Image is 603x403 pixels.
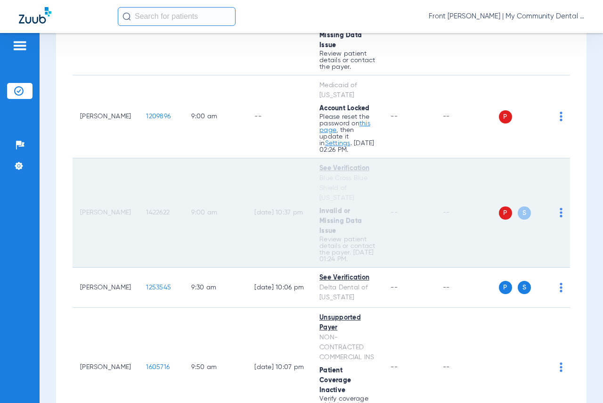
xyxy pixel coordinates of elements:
[319,114,375,153] p: Please reset the password on , then update it in . [DATE] 02:26 PM.
[560,112,562,121] img: group-dot-blue.svg
[319,81,375,100] div: Medicaid of [US_STATE]
[118,7,236,26] input: Search for patients
[538,208,548,217] img: x.svg
[391,284,398,291] span: --
[319,164,375,173] div: See Verification
[146,113,171,120] span: 1209896
[247,75,312,158] td: --
[19,7,51,24] img: Zuub Logo
[391,364,398,370] span: --
[319,50,375,70] p: Review patient details or contact the payer.
[319,273,375,283] div: See Verification
[319,283,375,303] div: Delta Dental of [US_STATE]
[319,120,370,133] a: this page
[538,112,548,121] img: x.svg
[247,268,312,308] td: [DATE] 10:06 PM
[319,333,375,362] div: NON-CONTRACTED COMMERCIAL INS
[319,173,375,203] div: Blue Cross Blue Shield of [US_STATE]
[556,358,603,403] iframe: Chat Widget
[435,75,499,158] td: --
[184,75,247,158] td: 9:00 AM
[560,208,562,217] img: group-dot-blue.svg
[319,22,362,49] span: Invalid or Missing Data Issue
[325,140,350,147] a: Settings
[319,208,362,234] span: Invalid or Missing Data Issue
[538,362,548,372] img: x.svg
[391,209,398,216] span: --
[319,105,370,112] span: Account Locked
[184,268,247,308] td: 9:30 AM
[538,283,548,292] img: x.svg
[518,206,531,220] span: S
[429,12,584,21] span: Front [PERSON_NAME] | My Community Dental Centers
[499,206,512,220] span: P
[146,209,170,216] span: 1422622
[73,268,139,308] td: [PERSON_NAME]
[146,284,171,291] span: 1253545
[146,364,170,370] span: 1605716
[319,236,375,263] p: Review patient details or contact the payer. [DATE] 01:24 PM.
[435,158,499,268] td: --
[122,12,131,21] img: Search Icon
[247,158,312,268] td: [DATE] 10:37 PM
[560,283,562,292] img: group-dot-blue.svg
[499,281,512,294] span: P
[12,40,27,51] img: hamburger-icon
[518,281,531,294] span: S
[499,110,512,123] span: P
[391,113,398,120] span: --
[73,75,139,158] td: [PERSON_NAME]
[435,268,499,308] td: --
[184,158,247,268] td: 9:00 AM
[319,313,375,333] div: Unsupported Payer
[73,158,139,268] td: [PERSON_NAME]
[319,367,351,394] span: Patient Coverage Inactive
